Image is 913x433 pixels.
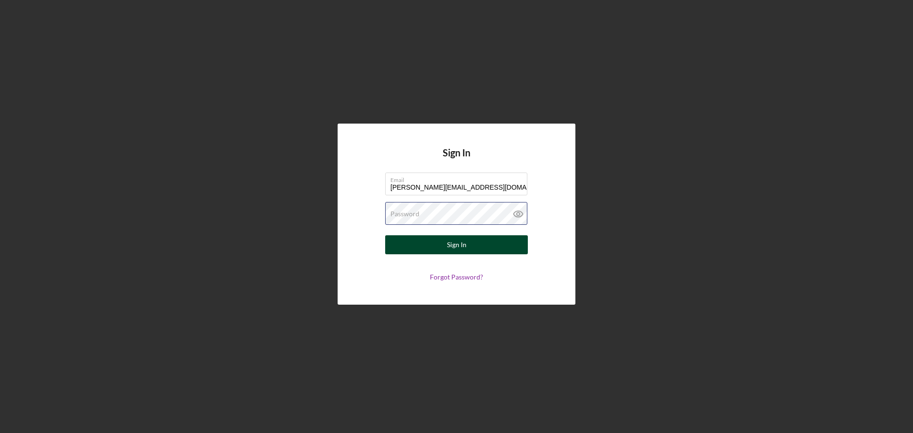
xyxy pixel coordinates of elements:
[443,147,470,173] h4: Sign In
[390,210,419,218] label: Password
[430,273,483,281] a: Forgot Password?
[447,235,466,254] div: Sign In
[385,235,528,254] button: Sign In
[390,173,527,183] label: Email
